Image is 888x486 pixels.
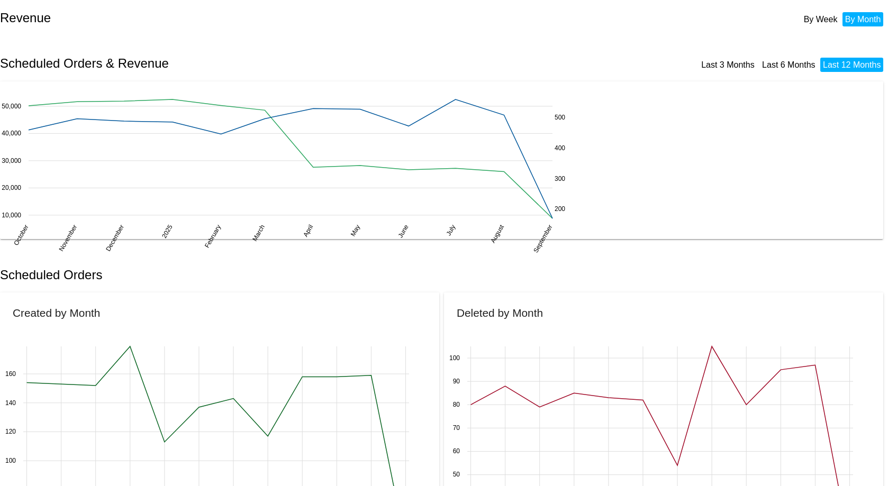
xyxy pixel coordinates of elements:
text: 140 [5,399,16,407]
text: 90 [453,378,460,385]
li: By Month [842,12,884,26]
text: 30,000 [2,157,21,164]
text: 10,000 [2,211,21,218]
text: 120 [5,428,16,436]
text: 300 [555,175,565,182]
text: 100 [5,457,16,465]
text: July [445,223,457,236]
text: 2025 [160,223,174,239]
text: August [489,223,505,244]
a: Last 6 Months [762,60,815,69]
text: November [58,223,79,252]
text: 100 [449,354,460,362]
li: By Week [801,12,840,26]
text: June [397,223,410,239]
text: 60 [453,448,460,455]
text: 160 [5,370,16,378]
text: February [203,223,222,249]
text: March [251,223,266,242]
a: Last 12 Months [823,60,881,69]
text: October [12,223,30,246]
text: 200 [555,205,565,213]
text: 70 [453,425,460,432]
text: 500 [555,114,565,121]
text: 80 [453,401,460,409]
text: December [104,223,125,252]
h2: Created by Month [13,307,100,319]
text: 50 [453,471,460,479]
text: May [349,223,361,237]
text: 20,000 [2,184,21,191]
text: 50,000 [2,102,21,109]
a: Last 3 Months [701,60,755,69]
text: 400 [555,144,565,151]
text: September [532,223,554,254]
text: April [302,223,314,238]
text: 40,000 [2,130,21,137]
h2: Deleted by Month [457,307,543,319]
